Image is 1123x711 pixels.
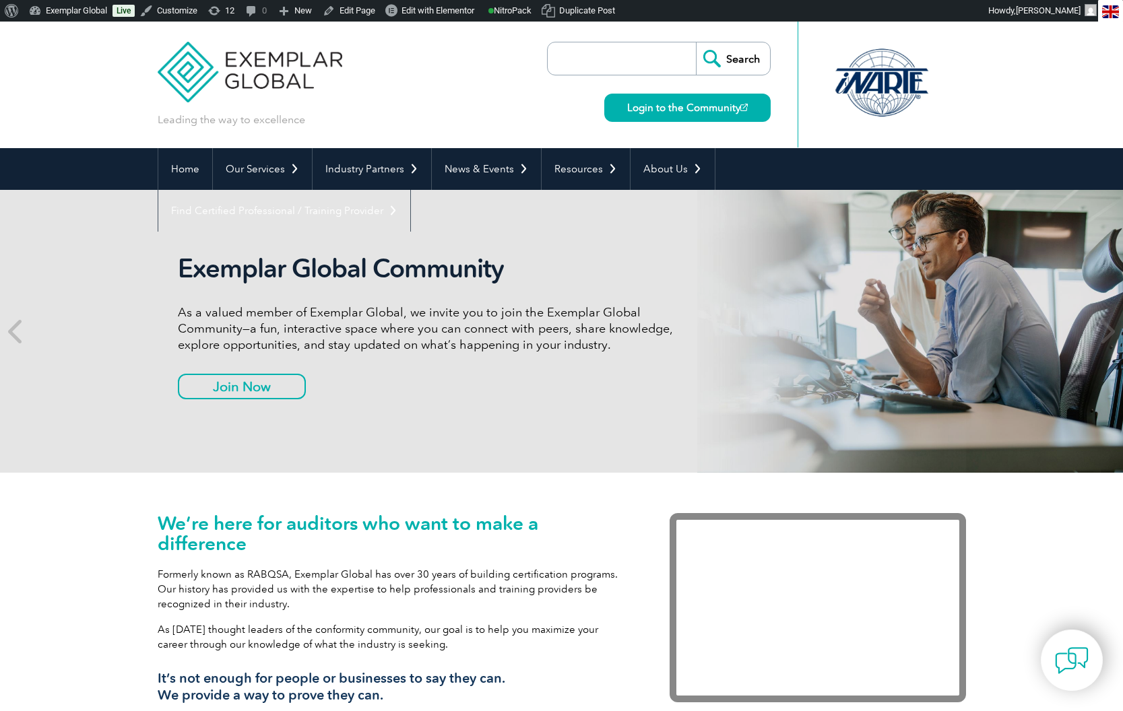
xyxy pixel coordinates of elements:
[402,5,474,15] span: Edit with Elementor
[670,513,966,702] iframe: Exemplar Global: Working together to make a difference
[631,148,715,190] a: About Us
[158,567,629,611] p: Formerly known as RABQSA, Exemplar Global has over 30 years of building certification programs. O...
[313,148,431,190] a: Industry Partners
[113,5,135,17] a: Live
[158,513,629,553] h1: We’re here for auditors who want to make a difference
[158,22,343,102] img: Exemplar Global
[158,112,305,127] p: Leading the way to excellence
[178,253,683,284] h2: Exemplar Global Community
[696,42,770,75] input: Search
[158,622,629,652] p: As [DATE] thought leaders of the conformity community, our goal is to help you maximize your care...
[1102,5,1119,18] img: en
[542,148,630,190] a: Resources
[158,148,212,190] a: Home
[432,148,541,190] a: News & Events
[158,190,410,232] a: Find Certified Professional / Training Provider
[178,374,306,399] a: Join Now
[1055,644,1089,677] img: contact-chat.png
[1016,5,1081,15] span: [PERSON_NAME]
[604,94,771,122] a: Login to the Community
[158,670,629,704] h3: It’s not enough for people or businesses to say they can. We provide a way to prove they can.
[178,304,683,353] p: As a valued member of Exemplar Global, we invite you to join the Exemplar Global Community—a fun,...
[740,104,748,111] img: open_square.png
[213,148,312,190] a: Our Services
